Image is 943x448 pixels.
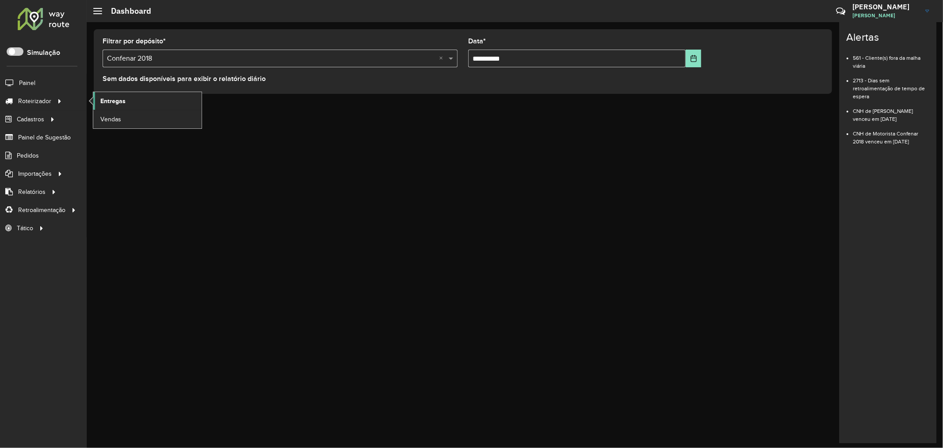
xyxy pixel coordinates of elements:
a: Entregas [93,92,202,110]
a: Vendas [93,110,202,128]
label: Filtrar por depósito [103,36,166,46]
span: Entregas [100,97,126,106]
button: Choose Date [686,50,701,67]
label: Sem dados disponíveis para exibir o relatório diário [103,73,266,84]
li: CNH de Motorista Confenar 2018 venceu em [DATE] [853,123,929,146]
li: 2713 - Dias sem retroalimentação de tempo de espera [853,70,929,100]
h3: [PERSON_NAME] [852,3,919,11]
h2: Dashboard [102,6,151,16]
span: Retroalimentação [18,205,65,215]
span: Painel de Sugestão [18,133,71,142]
span: Relatórios [18,187,46,197]
span: Roteirizador [18,97,51,106]
span: Importações [18,169,52,178]
li: 561 - Cliente(s) fora da malha viária [853,47,929,70]
span: Cadastros [17,115,44,124]
label: Simulação [27,47,60,58]
span: Vendas [100,115,121,124]
span: Painel [19,78,35,88]
h4: Alertas [846,31,929,44]
span: Clear all [439,53,447,64]
span: [PERSON_NAME] [852,12,919,19]
div: Críticas? Dúvidas? Elogios? Sugestões? Entre em contato conosco! [730,3,823,27]
span: Tático [17,224,33,233]
span: Pedidos [17,151,39,160]
label: Data [468,36,486,46]
a: Contato Rápido [831,2,850,21]
li: CNH de [PERSON_NAME] venceu em [DATE] [853,100,929,123]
